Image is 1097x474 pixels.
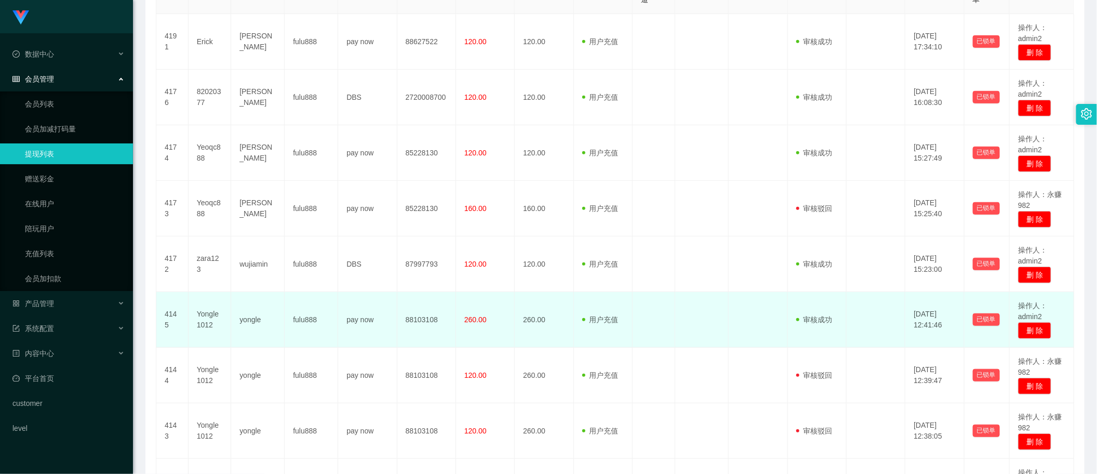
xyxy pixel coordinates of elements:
td: 4172 [156,236,189,292]
button: 删 除 [1018,211,1051,228]
span: 审核成功 [796,315,833,324]
a: 提现列表 [25,143,125,164]
td: 87997793 [397,236,456,292]
span: 产品管理 [12,299,54,308]
button: 删 除 [1018,100,1051,116]
span: 审核成功 [796,149,833,157]
button: 删 除 [1018,378,1051,394]
span: 操作人：admin2 [1018,23,1047,43]
span: 用户充值 [582,315,619,324]
span: 用户充值 [582,204,619,213]
td: Yongle1012 [189,348,231,403]
i: 图标: setting [1081,108,1092,120]
a: 会员加减打码量 [25,118,125,139]
span: 内容中心 [12,349,54,358]
span: 120.00 [464,37,487,46]
td: pay now [338,292,397,348]
td: 120.00 [515,70,573,125]
td: 88103108 [397,403,456,459]
td: [DATE] 12:41:46 [905,292,964,348]
a: customer [12,393,125,414]
td: fulu888 [285,348,338,403]
td: 88103108 [397,292,456,348]
td: wujiamin [231,236,285,292]
a: 图标: dashboard平台首页 [12,368,125,389]
span: 审核驳回 [796,204,833,213]
td: [DATE] 17:34:10 [905,14,964,70]
td: pay now [338,403,397,459]
span: 120.00 [464,427,487,435]
a: 在线用户 [25,193,125,214]
td: [DATE] 12:39:47 [905,348,964,403]
td: Yongle1012 [189,403,231,459]
td: Yongle1012 [189,292,231,348]
td: fulu888 [285,70,338,125]
span: 260.00 [464,315,487,324]
button: 已锁单 [973,91,1000,103]
span: 会员管理 [12,75,54,83]
span: 用户充值 [582,427,619,435]
img: logo.9652507e.png [12,10,29,25]
td: 4174 [156,125,189,181]
i: 图标: appstore-o [12,300,20,307]
span: 审核成功 [796,93,833,101]
td: 260.00 [515,348,573,403]
td: Yeoqc888 [189,125,231,181]
td: yongle [231,348,285,403]
button: 已锁单 [973,313,1000,326]
span: 160.00 [464,204,487,213]
span: 审核驳回 [796,427,833,435]
td: [DATE] 15:23:00 [905,236,964,292]
td: [PERSON_NAME] [231,181,285,236]
button: 已锁单 [973,35,1000,48]
span: 120.00 [464,149,487,157]
td: fulu888 [285,236,338,292]
button: 已锁单 [973,369,1000,381]
td: 2720008700 [397,70,456,125]
span: 数据中心 [12,50,54,58]
td: Yeoqc888 [189,181,231,236]
a: level [12,418,125,439]
td: DBS [338,236,397,292]
span: 审核成功 [796,37,833,46]
td: fulu888 [285,403,338,459]
td: [DATE] 15:25:40 [905,181,964,236]
td: [DATE] 15:27:49 [905,125,964,181]
td: [DATE] 16:08:30 [905,70,964,125]
td: fulu888 [285,125,338,181]
td: 4173 [156,181,189,236]
td: 85228130 [397,181,456,236]
span: 操作人：admin2 [1018,135,1047,154]
span: 操作人：admin2 [1018,246,1047,265]
a: 充值列表 [25,243,125,264]
td: [DATE] 12:38:05 [905,403,964,459]
button: 已锁单 [973,258,1000,270]
span: 120.00 [464,260,487,268]
span: 审核驳回 [796,371,833,379]
td: [PERSON_NAME] [231,14,285,70]
span: 操作人：admin2 [1018,301,1047,321]
i: 图标: table [12,75,20,83]
td: Erick [189,14,231,70]
td: yongle [231,403,285,459]
td: pay now [338,14,397,70]
span: 用户充值 [582,93,619,101]
i: 图标: profile [12,350,20,357]
button: 已锁单 [973,425,1000,437]
td: 88627522 [397,14,456,70]
span: 120.00 [464,371,487,379]
span: 审核成功 [796,260,833,268]
td: [PERSON_NAME] [231,70,285,125]
a: 陪玩用户 [25,218,125,239]
span: 操作人：永赚982 [1018,357,1062,376]
td: 260.00 [515,403,573,459]
td: DBS [338,70,397,125]
td: fulu888 [285,292,338,348]
span: 操作人：永赚982 [1018,190,1062,209]
td: 120.00 [515,14,573,70]
span: 操作人：永赚982 [1018,413,1062,432]
td: fulu888 [285,181,338,236]
td: 120.00 [515,236,573,292]
a: 会员加扣款 [25,268,125,289]
td: yongle [231,292,285,348]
